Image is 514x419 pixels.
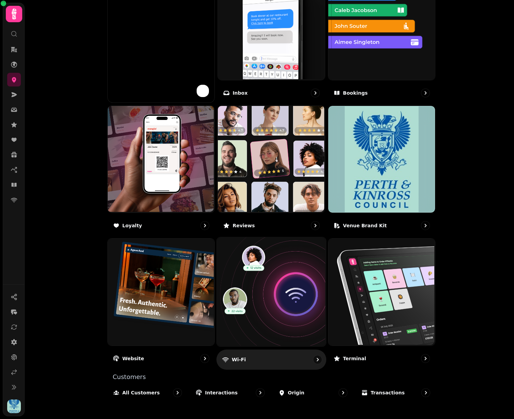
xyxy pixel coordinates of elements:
[343,355,366,362] p: Terminal
[329,106,435,213] img: aHR0cHM6Ly9maWxlcy5zdGFtcGVkZS5haS8wYmI5MzViZS0wNTE2LTExZWUtODhhZi0wNmFmY2ZmMzRjYWYvbWVkaWEvYzUxZ...
[343,90,368,96] p: Bookings
[122,222,142,229] p: Loyalty
[205,389,238,396] p: Interactions
[218,106,325,236] a: ReviewsReviews
[216,237,326,370] a: Wi-FiWi-Fi
[422,355,429,362] svg: go to
[232,356,246,363] p: Wi-Fi
[122,355,144,362] p: Website
[340,389,346,396] svg: go to
[328,106,436,236] a: Venue brand kit
[371,389,405,396] p: Transactions
[201,355,208,362] svg: go to
[107,105,214,212] img: Loyalty
[201,222,208,229] svg: go to
[422,90,429,96] svg: go to
[233,222,255,229] p: Reviews
[356,383,436,403] a: Transactions
[107,106,215,236] a: LoyaltyLoyalty
[113,374,436,380] p: Customers
[312,90,319,96] svg: go to
[328,238,435,345] img: Terminal
[328,238,436,368] a: TerminalTerminal
[216,237,325,346] img: Wi-Fi
[107,238,214,345] img: Website
[174,389,181,396] svg: go to
[217,105,324,212] img: Reviews
[107,383,187,403] a: All customers
[273,383,353,403] a: Origin
[288,389,304,396] p: Origin
[122,389,160,396] p: All customers
[190,383,270,403] a: Interactions
[422,389,429,396] svg: go to
[343,222,387,229] p: Venue brand kit
[7,400,21,413] img: User avatar
[422,222,429,229] svg: go to
[107,238,215,368] a: WebsiteWebsite
[6,400,22,413] button: User avatar
[314,356,321,363] svg: go to
[257,389,264,396] svg: go to
[233,90,248,96] p: Inbox
[312,222,319,229] svg: go to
